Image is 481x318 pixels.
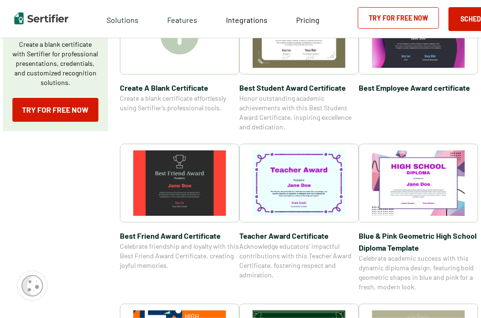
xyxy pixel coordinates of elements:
span: Solutions [107,13,139,25]
span: Best Friend Award Certificate​ [120,230,239,242]
p: Create a blank certificate with Sertifier for professional presentations, credentials, and custom... [12,40,98,87]
span: Teacher Award Certificate [239,230,359,242]
span: Pricing [296,15,320,24]
img: Blue & Pink Geometric High School Diploma Template [372,150,465,216]
a: Best Friend Award Certificate​Best Friend Award Certificate​Celebrate friendship and loyalty with... [120,144,239,292]
a: Try for Free Now [12,98,98,122]
iframe: Chat Widget [433,272,481,318]
img: Cookie Popup Icon [21,275,43,297]
span: Best Employee Award certificate​ [359,82,478,94]
a: Integrations [226,13,267,25]
img: Best Friend Award Certificate​ [133,150,226,216]
a: Blue & Pink Geometric High School Diploma TemplateBlue & Pink Geometric High School Diploma Templ... [359,144,478,292]
span: Features [167,13,197,25]
span: Celebrate academic success with this dynamic diploma design, featuring bold geometric shapes in b... [359,254,478,292]
span: Celebrate friendship and loyalty with this Best Friend Award Certificate, creating joyful memories. [120,242,239,270]
a: Teacher Award CertificateTeacher Award CertificateAcknowledge educators’ impactful contributions ... [239,144,359,292]
a: Pricing [296,13,320,25]
span: Honor outstanding academic achievements with this Best Student Award Certificate, inspiring excel... [239,94,359,132]
span: Create A Blank Certificate [120,82,239,94]
span: Acknowledge educators’ impactful contributions with this Teacher Award Certificate, fostering res... [239,242,359,280]
img: Teacher Award Certificate [253,150,345,216]
img: Sertifier | Digital Credentialing Platform [14,12,68,24]
span: Best Student Award Certificate​ [239,82,359,94]
span: Blue & Pink Geometric High School Diploma Template [359,230,478,254]
span: Create a blank certificate effortlessly using Sertifier’s professional tools. [120,94,239,113]
span: Integrations [226,15,267,24]
a: Try for Free Now [358,7,439,29]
